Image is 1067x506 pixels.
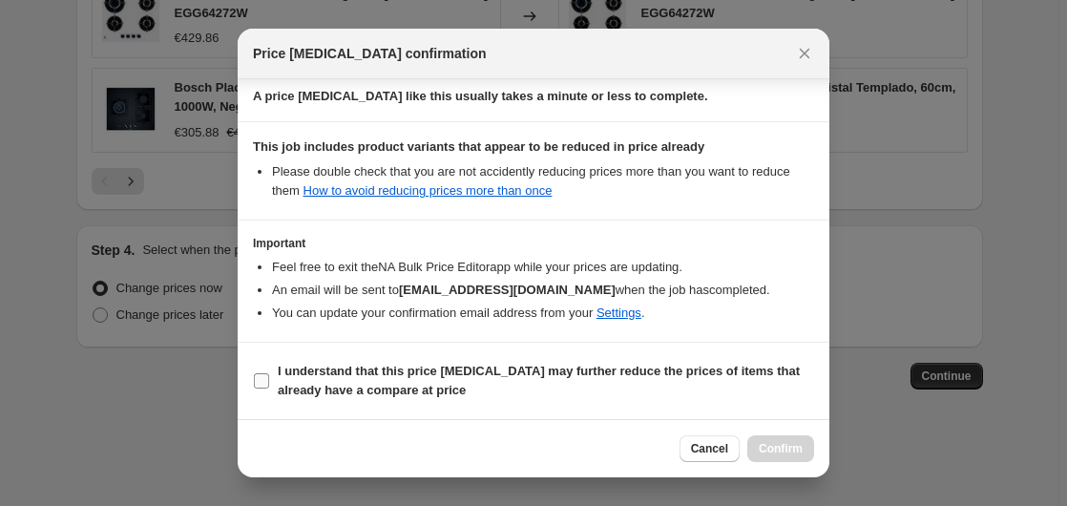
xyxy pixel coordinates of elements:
[253,139,704,154] b: This job includes product variants that appear to be reduced in price already
[253,236,814,251] h3: Important
[791,40,818,67] button: Close
[272,281,814,300] li: An email will be sent to when the job has completed .
[272,162,814,200] li: Please double check that you are not accidently reducing prices more than you want to reduce them
[691,441,728,456] span: Cancel
[253,44,487,63] span: Price [MEDICAL_DATA] confirmation
[272,304,814,323] li: You can update your confirmation email address from your .
[399,283,616,297] b: [EMAIL_ADDRESS][DOMAIN_NAME]
[303,183,553,198] a: How to avoid reducing prices more than once
[680,435,740,462] button: Cancel
[278,364,800,397] b: I understand that this price [MEDICAL_DATA] may further reduce the prices of items that already h...
[596,306,641,320] a: Settings
[272,258,814,277] li: Feel free to exit the NA Bulk Price Editor app while your prices are updating.
[253,89,708,103] b: A price [MEDICAL_DATA] like this usually takes a minute or less to complete.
